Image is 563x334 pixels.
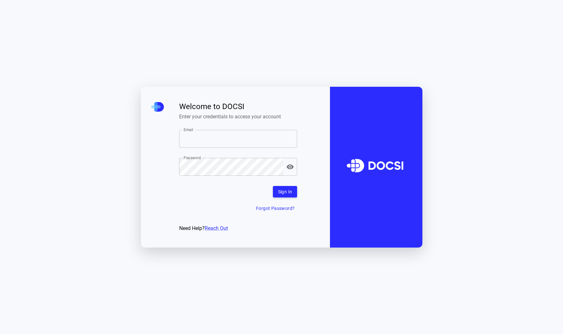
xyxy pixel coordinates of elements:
img: DOCSI Logo [341,145,411,189]
button: Sign In [273,186,297,198]
span: Welcome to DOCSI [179,102,297,111]
label: Password [184,155,201,160]
img: DOCSI Mini Logo [151,102,164,112]
a: Reach Out [205,225,228,231]
label: Email [184,127,194,132]
div: Need Help? [179,225,297,232]
button: Forgot Password? [253,203,297,214]
span: Enter your credentials to access your account [179,114,297,120]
